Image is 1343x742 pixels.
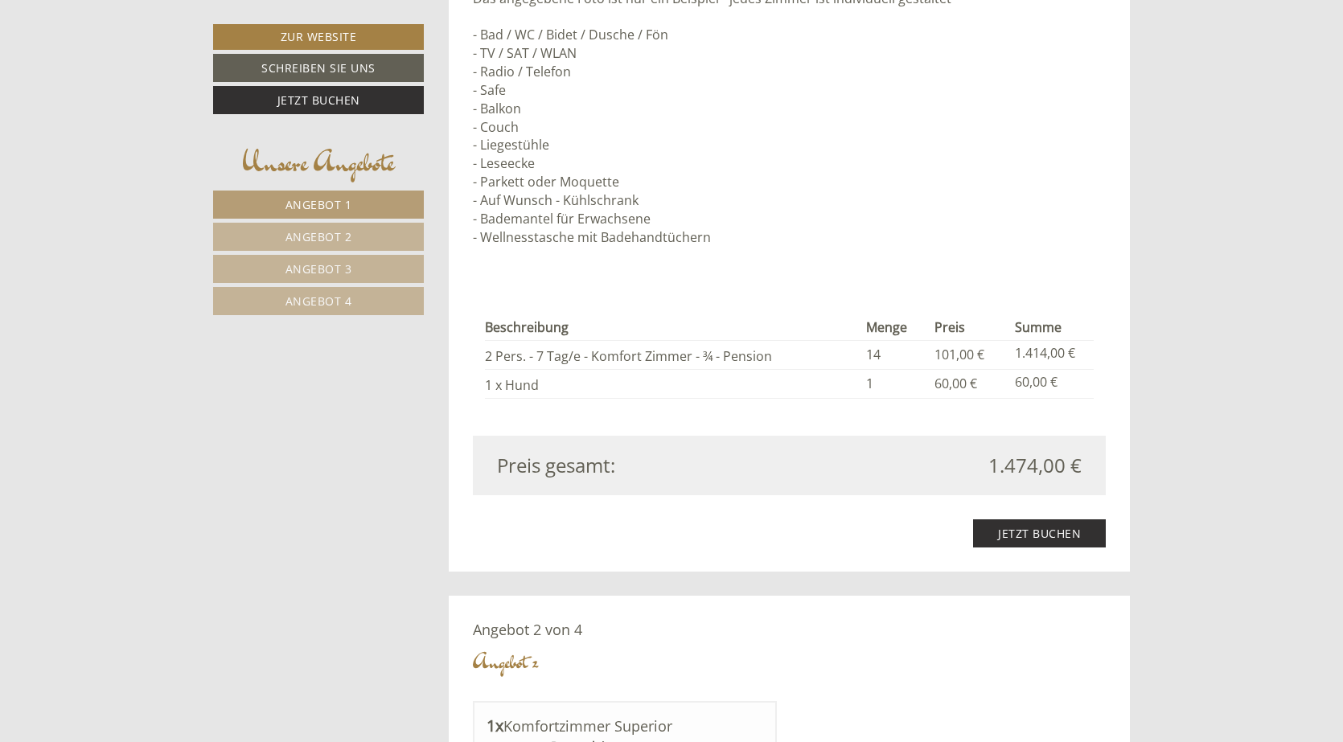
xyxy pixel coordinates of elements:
td: 1 x Hund [485,370,860,399]
th: Menge [860,315,929,340]
div: [DATE] [287,12,347,39]
td: 60,00 € [1008,370,1094,399]
b: 1x [487,715,503,736]
th: Preis [928,315,1008,340]
td: 1.414,00 € [1008,341,1094,370]
div: Komfortzimmer Superior [487,715,764,738]
small: 15:34 [24,78,269,89]
a: Jetzt buchen [213,86,424,114]
a: Zur Website [213,24,424,50]
th: Summe [1008,315,1094,340]
span: Angebot 2 [285,229,352,244]
td: 14 [860,341,929,370]
div: Unsere Angebote [213,142,424,182]
span: 101,00 € [934,346,984,363]
a: Schreiben Sie uns [213,54,424,82]
th: Beschreibung [485,315,860,340]
span: 1.474,00 € [988,452,1082,479]
div: [GEOGRAPHIC_DATA] [24,47,269,59]
button: Senden [536,424,634,452]
td: 1 [860,370,929,399]
span: Angebot 4 [285,293,352,309]
a: Jetzt buchen [973,519,1106,547]
div: Preis gesamt: [485,452,790,479]
span: 60,00 € [934,375,977,392]
span: Angebot 1 [285,197,352,212]
span: Angebot 2 von 4 [473,620,582,639]
td: 2 Pers. - 7 Tag/e - Komfort Zimmer - ¾ - Pension [485,341,860,370]
div: Guten Tag, wie können wir Ihnen helfen? [12,43,277,92]
div: Angebot 2 [473,647,538,677]
span: Angebot 3 [285,261,352,277]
